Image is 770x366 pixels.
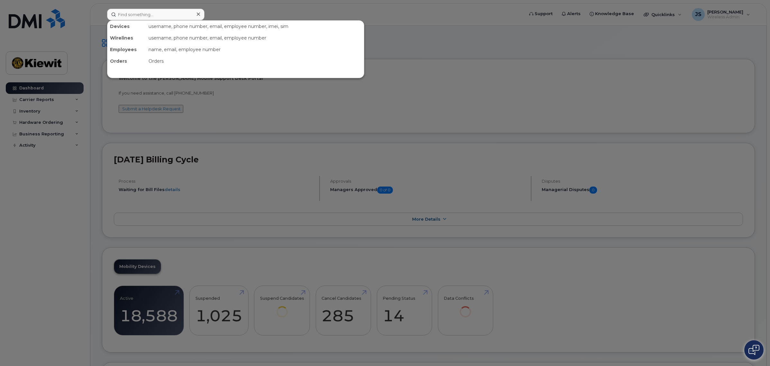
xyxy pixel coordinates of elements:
div: username, phone number, email, employee number, imei, sim [146,21,364,32]
div: Orders [107,55,146,67]
img: Open chat [748,345,759,355]
div: Employees [107,44,146,55]
div: Devices [107,21,146,32]
div: Orders [146,55,364,67]
div: name, email, employee number [146,44,364,55]
div: username, phone number, email, employee number [146,32,364,44]
div: Wirelines [107,32,146,44]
